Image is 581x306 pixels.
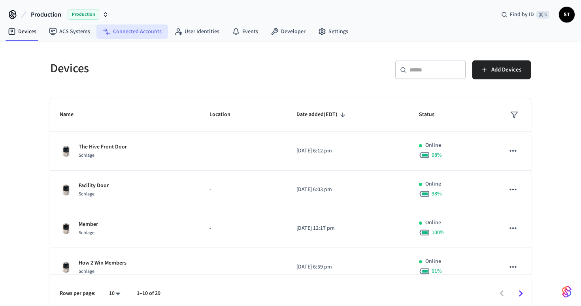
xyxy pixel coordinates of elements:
[491,65,521,75] span: Add Devices
[312,24,355,39] a: Settings
[419,109,445,121] span: Status
[137,289,160,298] p: 1–10 of 29
[432,151,442,159] span: 98 %
[472,60,531,79] button: Add Devices
[168,24,226,39] a: User Identities
[79,143,127,151] p: The Hive Front Door
[296,224,400,233] p: [DATE] 12:17 pm
[60,222,72,235] img: Schlage Sense Smart Deadbolt with Camelot Trim, Front
[209,224,278,233] p: -
[209,109,241,121] span: Location
[425,180,441,188] p: Online
[79,259,126,267] p: How 2 Win Members
[562,285,572,298] img: SeamLogoGradient.69752ec5.svg
[296,147,400,155] p: [DATE] 6:12 pm
[495,8,556,22] div: Find by ID⌘ K
[432,190,442,198] span: 98 %
[68,9,99,20] span: Production
[60,184,72,196] img: Schlage Sense Smart Deadbolt with Camelot Trim, Front
[511,284,530,303] button: Go to next page
[60,145,72,158] img: Schlage Sense Smart Deadbolt with Camelot Trim, Front
[79,229,94,236] span: Schlage
[96,24,168,39] a: Connected Accounts
[226,24,264,39] a: Events
[79,220,98,229] p: Member
[425,257,441,266] p: Online
[559,7,575,23] button: ST
[79,182,109,190] p: Facility Door
[60,261,72,274] img: Schlage Sense Smart Deadbolt with Camelot Trim, Front
[432,267,442,275] span: 91 %
[425,219,441,227] p: Online
[60,109,84,121] span: Name
[2,24,43,39] a: Devices
[43,24,96,39] a: ACS Systems
[105,288,124,299] div: 10
[209,186,278,194] p: -
[50,60,286,77] h5: Devices
[296,263,400,271] p: [DATE] 6:59 pm
[296,109,348,121] span: Date added(EDT)
[31,10,61,19] span: Production
[264,24,312,39] a: Developer
[560,8,574,22] span: ST
[425,141,441,150] p: Online
[60,289,96,298] p: Rows per page:
[296,186,400,194] p: [DATE] 6:03 pm
[510,11,534,19] span: Find by ID
[209,263,278,271] p: -
[79,268,94,275] span: Schlage
[209,147,278,155] p: -
[79,152,94,159] span: Schlage
[79,191,94,197] span: Schlage
[432,229,445,237] span: 100 %
[536,11,549,19] span: ⌘ K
